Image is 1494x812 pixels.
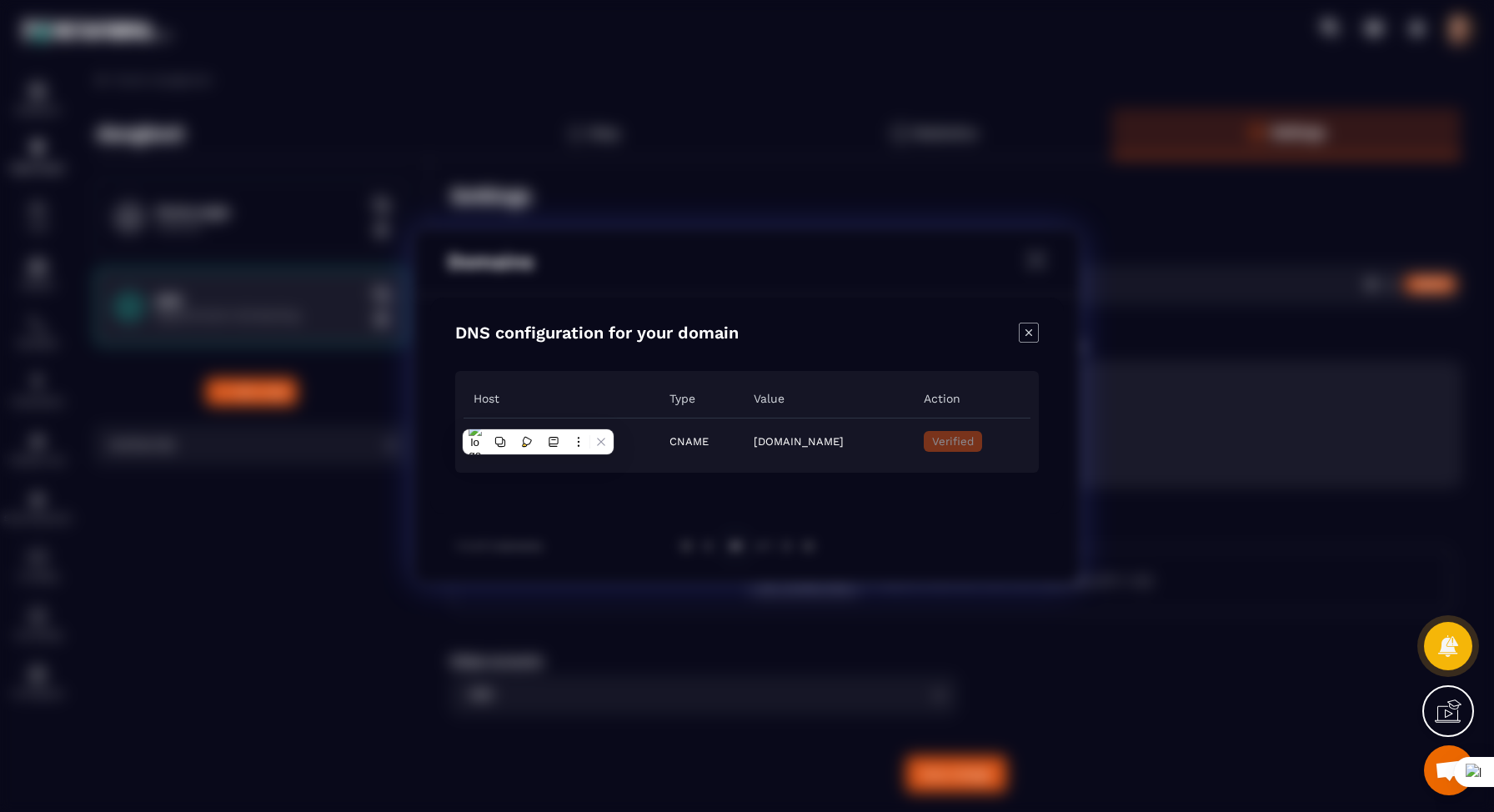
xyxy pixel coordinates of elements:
[744,419,915,465] td: [DOMAIN_NAME]
[455,323,739,346] h4: DNS configuration for your domain
[744,379,915,419] th: Value
[464,419,659,465] td: metatestsubdomain
[914,379,1030,419] th: Action
[1424,745,1474,795] a: Mở cuộc trò chuyện
[659,419,744,465] td: CNAME
[924,431,982,452] button: Verified
[464,379,659,419] th: Host
[932,435,974,448] span: Verified
[1019,323,1039,346] div: Close modal
[659,379,744,419] th: Type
